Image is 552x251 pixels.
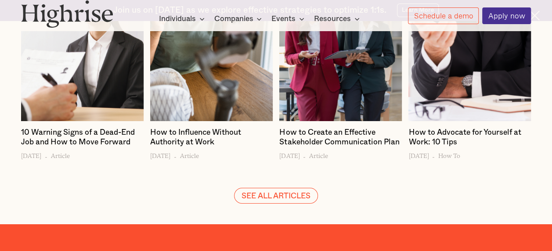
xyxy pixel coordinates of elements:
div: Events [271,14,307,24]
h5: Article [180,150,199,159]
h4: How to Influence Without Authority at Work [150,128,272,146]
div: Companies [214,14,264,24]
div: Companies [214,14,253,24]
h5: [DATE] [279,150,299,159]
h6: - [45,150,47,159]
h5: Article [51,150,70,159]
div: Resources [314,14,351,24]
div: Individuals [159,14,196,24]
div: Events [271,14,296,24]
h5: [DATE] [150,150,170,159]
h5: [DATE] [21,150,41,159]
h6: - [432,150,435,159]
a: SEE ALL ARTICLES [234,188,317,204]
h5: Article [309,150,328,159]
div: Resources [314,14,362,24]
a: Apply now [482,7,531,25]
h4: How to Create an Effective Stakeholder Communication Plan [279,128,401,146]
h6: - [303,150,306,159]
h4: 10 Warning Signs of a Dead-End Job and How to Move Forward [21,128,143,146]
h5: How To [438,150,460,159]
h6: - [174,150,177,159]
a: Schedule a demo [408,7,479,24]
h5: [DATE] [408,150,429,159]
h4: How to Advocate for Yourself at Work: 10 Tips [408,128,530,146]
div: Individuals [159,14,207,24]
